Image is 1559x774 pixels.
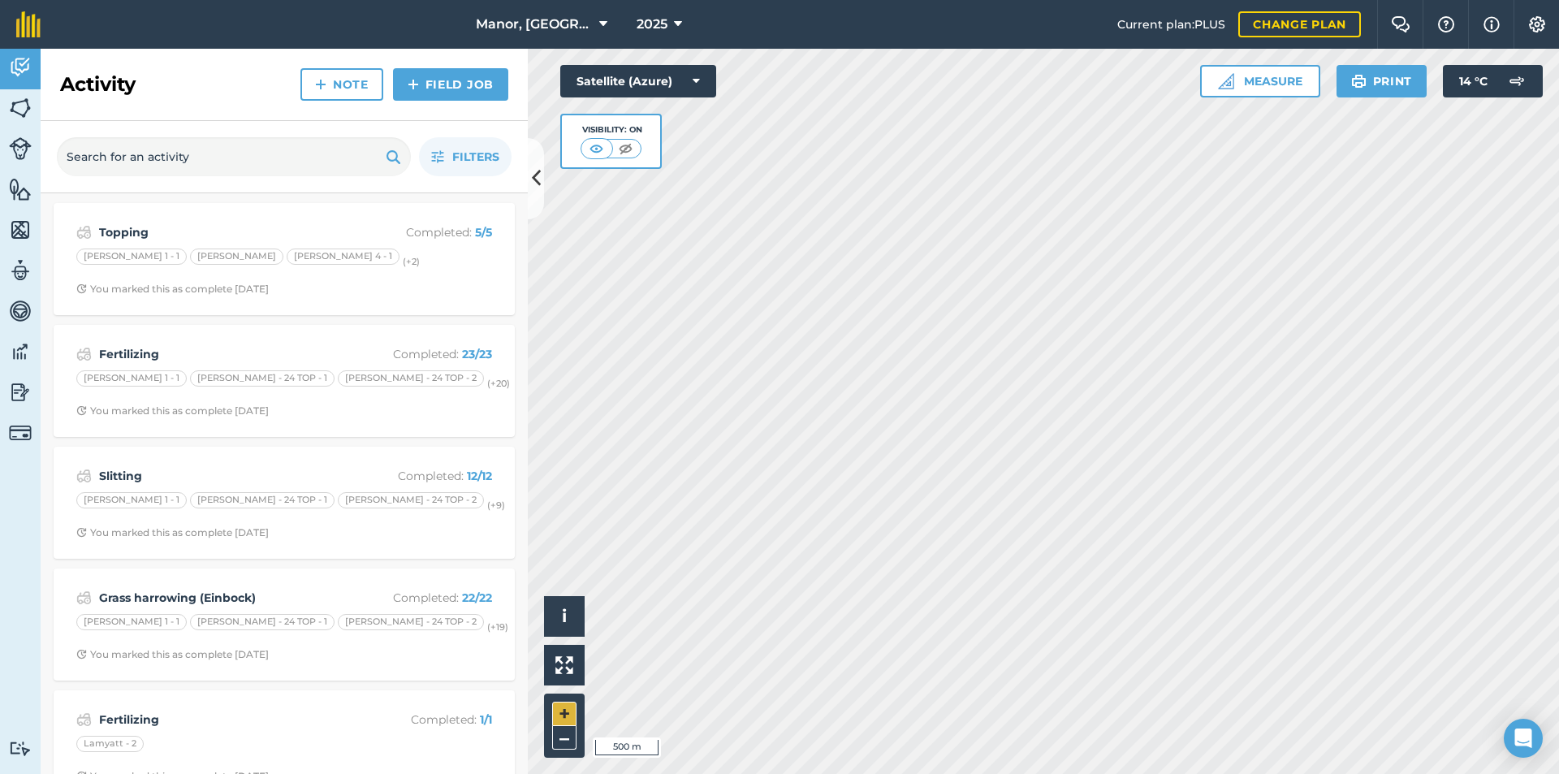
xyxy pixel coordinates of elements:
div: Open Intercom Messenger [1504,719,1543,758]
div: [PERSON_NAME] 1 - 1 [76,370,187,387]
small: (+ 20 ) [487,378,510,389]
img: svg+xml;base64,PD94bWwgdmVyc2lvbj0iMS4wIiBlbmNvZGluZz0idXRmLTgiPz4KPCEtLSBHZW5lcmF0b3I6IEFkb2JlIE... [76,223,92,242]
img: svg+xml;base64,PHN2ZyB4bWxucz0iaHR0cDovL3d3dy53My5vcmcvMjAwMC9zdmciIHdpZHRoPSI1MCIgaGVpZ2h0PSI0MC... [586,141,607,157]
img: svg+xml;base64,PD94bWwgdmVyc2lvbj0iMS4wIiBlbmNvZGluZz0idXRmLTgiPz4KPCEtLSBHZW5lcmF0b3I6IEFkb2JlIE... [76,344,92,364]
strong: Fertilizing [99,345,356,363]
div: [PERSON_NAME] 1 - 1 [76,249,187,265]
strong: Topping [99,223,356,241]
div: [PERSON_NAME] 1 - 1 [76,614,187,630]
div: [PERSON_NAME] 4 - 1 [287,249,399,265]
img: svg+xml;base64,PD94bWwgdmVyc2lvbj0iMS4wIiBlbmNvZGluZz0idXRmLTgiPz4KPCEtLSBHZW5lcmF0b3I6IEFkb2JlIE... [76,466,92,486]
img: svg+xml;base64,PD94bWwgdmVyc2lvbj0iMS4wIiBlbmNvZGluZz0idXRmLTgiPz4KPCEtLSBHZW5lcmF0b3I6IEFkb2JlIE... [9,137,32,160]
button: – [552,726,577,750]
img: svg+xml;base64,PD94bWwgdmVyc2lvbj0iMS4wIiBlbmNvZGluZz0idXRmLTgiPz4KPCEtLSBHZW5lcmF0b3I6IEFkb2JlIE... [1501,65,1533,97]
strong: Grass harrowing (Einbock) [99,589,356,607]
img: Clock with arrow pointing clockwise [76,405,87,416]
div: Lamyatt - 2 [76,736,144,752]
img: svg+xml;base64,PD94bWwgdmVyc2lvbj0iMS4wIiBlbmNvZGluZz0idXRmLTgiPz4KPCEtLSBHZW5lcmF0b3I6IEFkb2JlIE... [9,741,32,756]
p: Completed : [363,711,492,729]
button: Filters [419,137,512,176]
img: svg+xml;base64,PHN2ZyB4bWxucz0iaHR0cDovL3d3dy53My5vcmcvMjAwMC9zdmciIHdpZHRoPSIxNCIgaGVpZ2h0PSIyNC... [315,75,326,94]
p: Completed : [363,223,492,241]
small: (+ 9 ) [487,499,505,511]
div: You marked this as complete [DATE] [76,404,269,417]
div: [PERSON_NAME] - 24 TOP - 1 [190,614,335,630]
img: Clock with arrow pointing clockwise [76,527,87,538]
a: ToppingCompleted: 5/5[PERSON_NAME] 1 - 1[PERSON_NAME][PERSON_NAME] 4 - 1(+2)Clock with arrow poin... [63,213,505,305]
img: svg+xml;base64,PD94bWwgdmVyc2lvbj0iMS4wIiBlbmNvZGluZz0idXRmLTgiPz4KPCEtLSBHZW5lcmF0b3I6IEFkb2JlIE... [76,588,92,608]
input: Search for an activity [57,137,411,176]
a: FertilizingCompleted: 23/23[PERSON_NAME] 1 - 1[PERSON_NAME] - 24 TOP - 1[PERSON_NAME] - 24 TOP - ... [63,335,505,427]
p: Completed : [363,345,492,363]
strong: 12 / 12 [467,469,492,483]
img: svg+xml;base64,PHN2ZyB4bWxucz0iaHR0cDovL3d3dy53My5vcmcvMjAwMC9zdmciIHdpZHRoPSIxNyIgaGVpZ2h0PSIxNy... [1483,15,1500,34]
strong: 5 / 5 [475,225,492,240]
strong: 1 / 1 [480,712,492,727]
span: Current plan : PLUS [1117,15,1225,33]
img: svg+xml;base64,PHN2ZyB4bWxucz0iaHR0cDovL3d3dy53My5vcmcvMjAwMC9zdmciIHdpZHRoPSI1NiIgaGVpZ2h0PSI2MC... [9,96,32,120]
img: Clock with arrow pointing clockwise [76,283,87,294]
img: svg+xml;base64,PD94bWwgdmVyc2lvbj0iMS4wIiBlbmNvZGluZz0idXRmLTgiPz4KPCEtLSBHZW5lcmF0b3I6IEFkb2JlIE... [9,299,32,323]
span: 2025 [637,15,667,34]
div: Visibility: On [581,123,642,136]
p: Completed : [363,589,492,607]
a: Grass harrowing (Einbock)Completed: 22/22[PERSON_NAME] 1 - 1[PERSON_NAME] - 24 TOP - 1[PERSON_NAM... [63,578,505,671]
img: svg+xml;base64,PHN2ZyB4bWxucz0iaHR0cDovL3d3dy53My5vcmcvMjAwMC9zdmciIHdpZHRoPSIxOSIgaGVpZ2h0PSIyNC... [386,147,401,166]
a: Note [300,68,383,101]
img: svg+xml;base64,PD94bWwgdmVyc2lvbj0iMS4wIiBlbmNvZGluZz0idXRmLTgiPz4KPCEtLSBHZW5lcmF0b3I6IEFkb2JlIE... [76,710,92,729]
button: Satellite (Azure) [560,65,716,97]
img: svg+xml;base64,PHN2ZyB4bWxucz0iaHR0cDovL3d3dy53My5vcmcvMjAwMC9zdmciIHdpZHRoPSI1NiIgaGVpZ2h0PSI2MC... [9,218,32,242]
img: svg+xml;base64,PD94bWwgdmVyc2lvbj0iMS4wIiBlbmNvZGluZz0idXRmLTgiPz4KPCEtLSBHZW5lcmF0b3I6IEFkb2JlIE... [9,380,32,404]
button: i [544,596,585,637]
img: fieldmargin Logo [16,11,41,37]
div: [PERSON_NAME] - 24 TOP - 2 [338,614,484,630]
span: Manor, [GEOGRAPHIC_DATA], [GEOGRAPHIC_DATA] [476,15,593,34]
div: You marked this as complete [DATE] [76,283,269,296]
a: Change plan [1238,11,1361,37]
strong: Slitting [99,467,356,485]
img: A question mark icon [1436,16,1456,32]
img: svg+xml;base64,PHN2ZyB4bWxucz0iaHR0cDovL3d3dy53My5vcmcvMjAwMC9zdmciIHdpZHRoPSIxOSIgaGVpZ2h0PSIyNC... [1351,71,1367,91]
a: SlittingCompleted: 12/12[PERSON_NAME] 1 - 1[PERSON_NAME] - 24 TOP - 1[PERSON_NAME] - 24 TOP - 2(+... [63,456,505,549]
span: 14 ° C [1459,65,1488,97]
div: [PERSON_NAME] 1 - 1 [76,492,187,508]
p: Completed : [363,467,492,485]
img: Clock with arrow pointing clockwise [76,649,87,659]
img: svg+xml;base64,PHN2ZyB4bWxucz0iaHR0cDovL3d3dy53My5vcmcvMjAwMC9zdmciIHdpZHRoPSI1NiIgaGVpZ2h0PSI2MC... [9,177,32,201]
div: [PERSON_NAME] - 24 TOP - 2 [338,492,484,508]
span: Filters [452,148,499,166]
h2: Activity [60,71,136,97]
small: (+ 2 ) [403,256,420,267]
a: Field Job [393,68,508,101]
strong: 22 / 22 [462,590,492,605]
div: [PERSON_NAME] - 24 TOP - 1 [190,370,335,387]
div: [PERSON_NAME] [190,249,283,265]
button: Print [1337,65,1427,97]
img: Four arrows, one pointing top left, one top right, one bottom right and the last bottom left [555,656,573,674]
img: svg+xml;base64,PD94bWwgdmVyc2lvbj0iMS4wIiBlbmNvZGluZz0idXRmLTgiPz4KPCEtLSBHZW5lcmF0b3I6IEFkb2JlIE... [9,55,32,80]
img: svg+xml;base64,PD94bWwgdmVyc2lvbj0iMS4wIiBlbmNvZGluZz0idXRmLTgiPz4KPCEtLSBHZW5lcmF0b3I6IEFkb2JlIE... [9,258,32,283]
img: svg+xml;base64,PD94bWwgdmVyc2lvbj0iMS4wIiBlbmNvZGluZz0idXRmLTgiPz4KPCEtLSBHZW5lcmF0b3I6IEFkb2JlIE... [9,422,32,444]
img: svg+xml;base64,PD94bWwgdmVyc2lvbj0iMS4wIiBlbmNvZGluZz0idXRmLTgiPz4KPCEtLSBHZW5lcmF0b3I6IEFkb2JlIE... [9,339,32,364]
div: You marked this as complete [DATE] [76,526,269,539]
div: [PERSON_NAME] - 24 TOP - 2 [338,370,484,387]
img: svg+xml;base64,PHN2ZyB4bWxucz0iaHR0cDovL3d3dy53My5vcmcvMjAwMC9zdmciIHdpZHRoPSI1MCIgaGVpZ2h0PSI0MC... [615,141,636,157]
img: svg+xml;base64,PHN2ZyB4bWxucz0iaHR0cDovL3d3dy53My5vcmcvMjAwMC9zdmciIHdpZHRoPSIxNCIgaGVpZ2h0PSIyNC... [408,75,419,94]
strong: Fertilizing [99,711,356,729]
strong: 23 / 23 [462,347,492,361]
small: (+ 19 ) [487,621,508,633]
button: + [552,702,577,726]
div: You marked this as complete [DATE] [76,648,269,661]
button: 14 °C [1443,65,1543,97]
div: [PERSON_NAME] - 24 TOP - 1 [190,492,335,508]
img: Two speech bubbles overlapping with the left bubble in the forefront [1391,16,1410,32]
img: Ruler icon [1218,73,1234,89]
span: i [562,606,567,626]
img: A cog icon [1527,16,1547,32]
button: Measure [1200,65,1320,97]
